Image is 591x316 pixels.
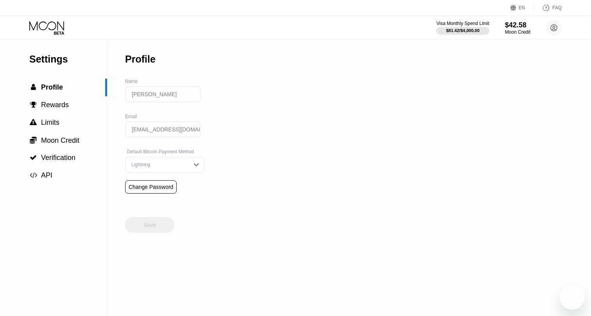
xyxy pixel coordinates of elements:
[510,4,534,12] div: EN
[30,172,37,179] span: 
[505,21,530,29] div: $42.58
[125,180,177,194] div: Change Password
[41,118,59,126] span: Limits
[29,84,37,91] div: 
[505,21,530,35] div: $42.58Moon Credit
[436,21,489,35] div: Visa Monthly Spend Limit$81.42/$4,000.00
[29,101,37,108] div: 
[129,162,188,167] div: Lightning
[446,28,480,33] div: $81.42 / $4,000.00
[436,21,489,26] div: Visa Monthly Spend Limit
[125,149,204,154] div: Default Bitcoin Payment Method
[29,136,37,144] div: 
[29,54,107,65] div: Settings
[125,114,204,119] div: Email
[41,171,52,179] span: API
[41,154,75,162] span: Verification
[30,101,37,108] span: 
[29,119,37,126] div: 
[31,84,36,91] span: 
[30,119,37,126] span: 
[41,101,69,109] span: Rewards
[505,29,530,35] div: Moon Credit
[534,4,562,12] div: FAQ
[560,285,585,310] iframe: Кнопка, открывающая окно обмена сообщениями; идет разговор
[29,172,37,179] div: 
[125,79,204,84] div: Name
[41,83,63,91] span: Profile
[519,5,525,11] div: EN
[129,184,173,190] div: Change Password
[29,154,37,161] div: 
[30,154,37,161] span: 
[552,5,562,11] div: FAQ
[125,54,156,65] div: Profile
[30,136,37,144] span: 
[41,136,79,144] span: Moon Credit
